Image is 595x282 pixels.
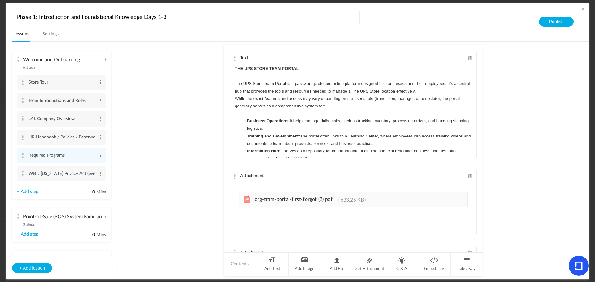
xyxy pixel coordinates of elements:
li: Add Image [289,253,321,276]
li: It serves as a repository for important data, including financial reporting, business updates, an... [241,147,472,162]
input: Mins [80,232,95,238]
strong: Information Hub: [247,149,280,153]
span: 633.26 KB [338,197,366,202]
span: Attachment [240,250,264,255]
span: qrg-tram-portal-first-forgot (2).pdf [255,197,333,202]
button: Publish [539,17,573,27]
span: Mins [96,233,106,237]
span: Mins [96,190,106,194]
p: While the exact features and access may vary depending on the user's role (franchisee, manager, o... [235,95,472,110]
li: Q & A [386,253,418,276]
span: Text [240,56,248,60]
li: The portal often links to a Learning Center, where employees can access training videos and docum... [241,132,472,147]
input: Course name [14,11,360,24]
a: Settings [41,30,60,42]
li: It helps manage daily tasks, such as tracking inventory, processing orders, and handling shipping... [241,117,472,132]
li: Add Text [256,253,289,276]
input: Mins [80,189,95,195]
li: Contents [224,253,256,276]
li: Add File [321,253,354,276]
strong: Training and Development: [247,134,300,138]
strong: Business Operations: [247,119,290,123]
p: The UPS Store Team Portal is a password-protected online platform designed for franchisees and th... [235,80,472,95]
strong: THE UPS STORE TEAM PORTAL [235,66,299,71]
a: + Add step [17,232,38,237]
span: 6 Steps [23,66,35,69]
a: Lessons [12,30,30,42]
li: Embed Link [418,253,451,276]
span: 3 steps [23,223,35,226]
span: Attachment [240,174,264,178]
li: Takeaway [451,253,483,276]
cite: pdf [244,196,250,204]
li: Get Attachment [353,253,386,276]
button: + Add lesson [12,263,52,273]
a: + Add step [17,189,38,194]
